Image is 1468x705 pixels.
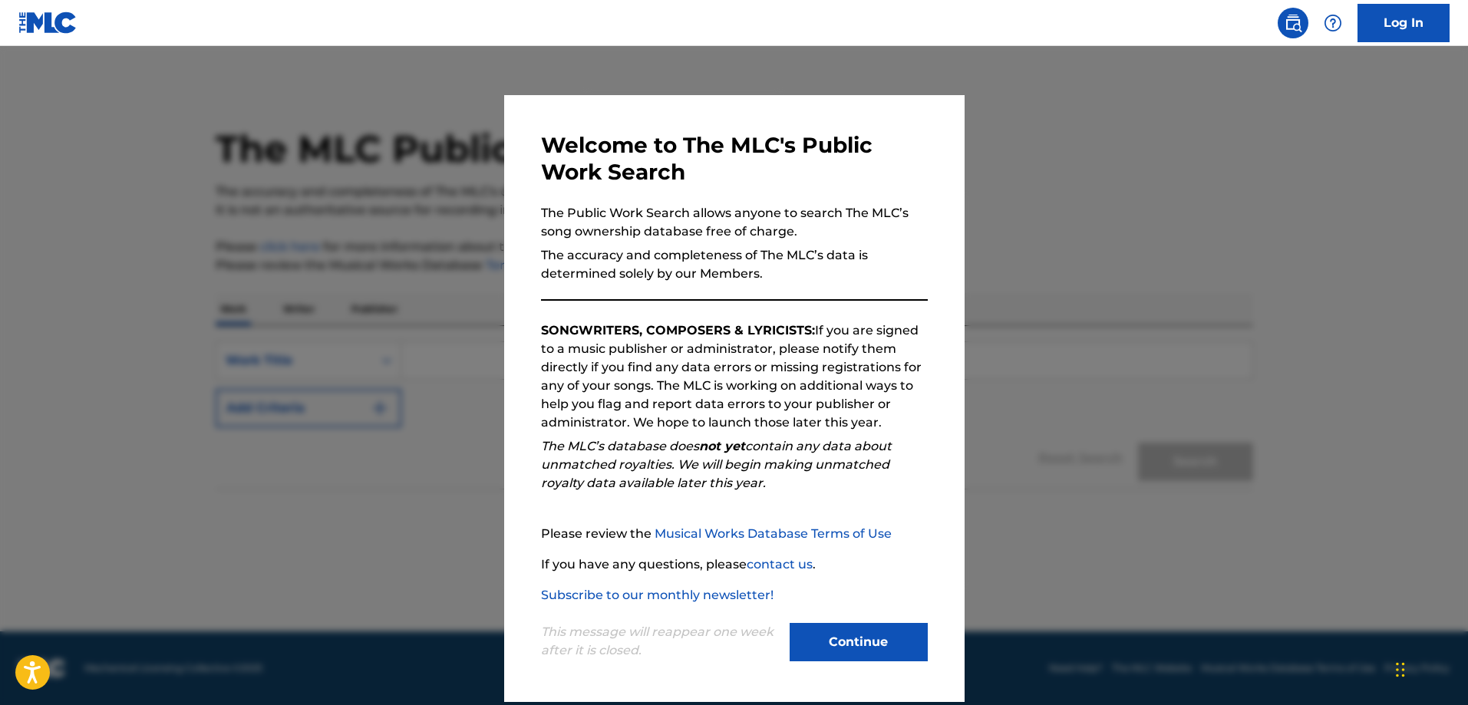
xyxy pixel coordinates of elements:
[541,623,780,660] p: This message will reappear one week after it is closed.
[541,204,928,241] p: The Public Work Search allows anyone to search The MLC’s song ownership database free of charge.
[699,439,745,453] strong: not yet
[1284,14,1302,32] img: search
[1357,4,1450,42] a: Log In
[747,557,813,572] a: contact us
[1324,14,1342,32] img: help
[541,323,815,338] strong: SONGWRITERS, COMPOSERS & LYRICISTS:
[18,12,78,34] img: MLC Logo
[1391,631,1468,705] iframe: Chat Widget
[541,588,774,602] a: Subscribe to our monthly newsletter!
[655,526,892,541] a: Musical Works Database Terms of Use
[541,321,928,432] p: If you are signed to a music publisher or administrator, please notify them directly if you find ...
[790,623,928,661] button: Continue
[1278,8,1308,38] a: Public Search
[1318,8,1348,38] div: Help
[541,555,928,574] p: If you have any questions, please .
[1396,647,1405,693] div: Drag
[541,132,928,186] h3: Welcome to The MLC's Public Work Search
[541,246,928,283] p: The accuracy and completeness of The MLC’s data is determined solely by our Members.
[541,439,892,490] em: The MLC’s database does contain any data about unmatched royalties. We will begin making unmatche...
[541,525,928,543] p: Please review the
